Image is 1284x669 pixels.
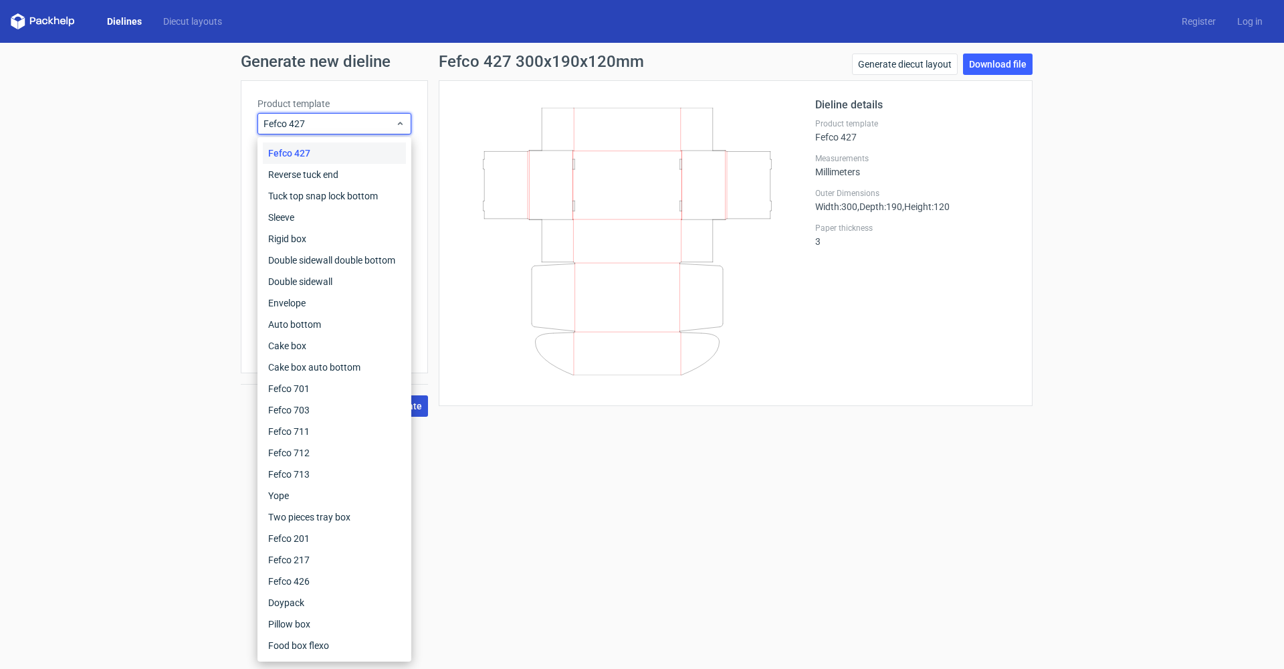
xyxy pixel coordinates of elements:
[263,399,406,421] div: Fefco 703
[815,223,1016,247] div: 3
[263,207,406,228] div: Sleeve
[263,164,406,185] div: Reverse tuck end
[263,442,406,464] div: Fefco 712
[96,15,152,28] a: Dielines
[815,201,857,212] span: Width : 300
[263,571,406,592] div: Fefco 426
[263,250,406,271] div: Double sidewall double bottom
[439,54,644,70] h1: Fefco 427 300x190x120mm
[241,54,1043,70] h1: Generate new dieline
[1226,15,1273,28] a: Log in
[857,201,902,212] span: , Depth : 190
[815,97,1016,113] h2: Dieline details
[852,54,958,75] a: Generate diecut layout
[263,421,406,442] div: Fefco 711
[263,528,406,549] div: Fefco 201
[263,185,406,207] div: Tuck top snap lock bottom
[263,506,406,528] div: Two pieces tray box
[263,292,406,314] div: Envelope
[263,142,406,164] div: Fefco 427
[815,118,1016,142] div: Fefco 427
[263,335,406,357] div: Cake box
[815,223,1016,233] label: Paper thickness
[257,97,411,110] label: Product template
[263,613,406,635] div: Pillow box
[263,314,406,335] div: Auto bottom
[263,378,406,399] div: Fefco 701
[1171,15,1226,28] a: Register
[815,153,1016,177] div: Millimeters
[263,117,395,130] span: Fefco 427
[263,635,406,656] div: Food box flexo
[815,118,1016,129] label: Product template
[263,485,406,506] div: Yope
[263,271,406,292] div: Double sidewall
[963,54,1033,75] a: Download file
[815,188,1016,199] label: Outer Dimensions
[902,201,950,212] span: , Height : 120
[263,357,406,378] div: Cake box auto bottom
[263,228,406,250] div: Rigid box
[263,549,406,571] div: Fefco 217
[263,592,406,613] div: Doypack
[152,15,233,28] a: Diecut layouts
[815,153,1016,164] label: Measurements
[263,464,406,485] div: Fefco 713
